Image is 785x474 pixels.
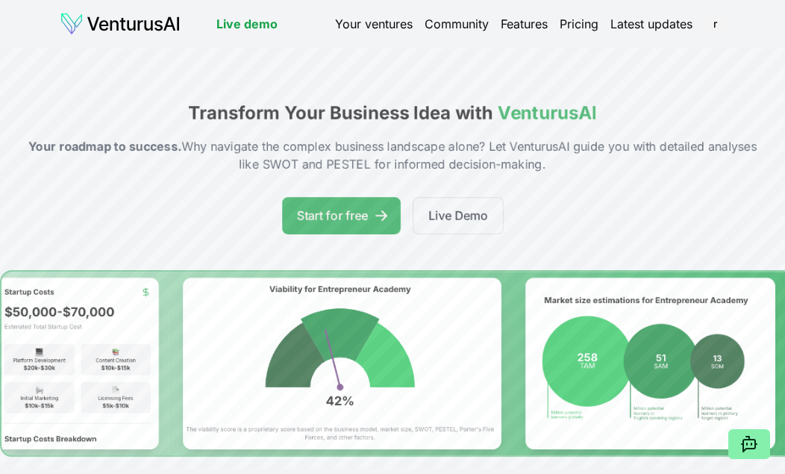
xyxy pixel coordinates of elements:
button: r [704,13,725,34]
a: Community [425,15,489,33]
a: Pricing [560,15,598,33]
a: Latest updates [610,15,692,33]
a: Live demo [216,15,278,33]
a: Your ventures [335,15,413,33]
span: r [703,12,727,36]
a: Features [501,15,548,33]
img: logo [60,12,181,36]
